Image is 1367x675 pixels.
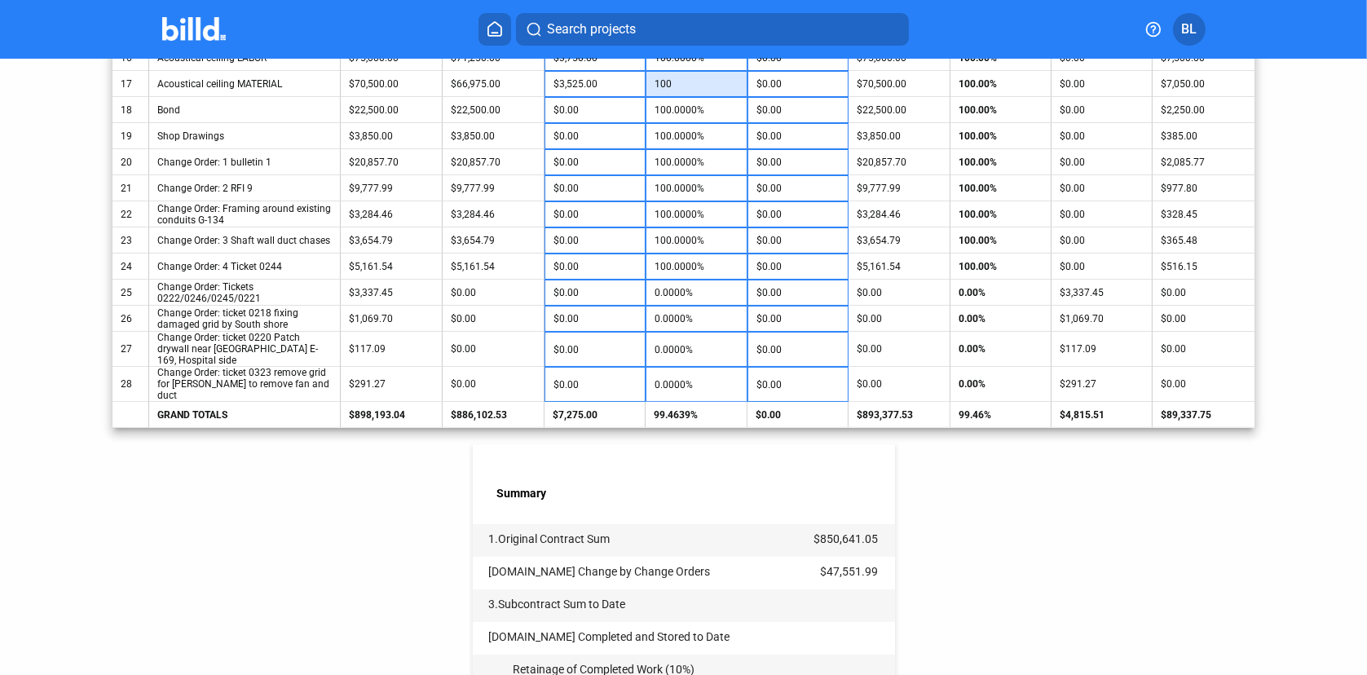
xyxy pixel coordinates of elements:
[157,104,332,116] div: Bond
[489,565,711,578] span: [DOMAIN_NAME] Change by Change Orders
[950,402,1052,428] td: 99.46%
[821,557,895,578] td: $47,551.99
[157,203,332,226] div: Change Order: Framing around existing conduits G-134
[1181,20,1197,39] span: BL
[857,183,941,194] div: $9,777.99
[1060,209,1144,220] div: $0.00
[857,261,941,272] div: $5,161.54
[121,130,140,142] div: 19
[849,402,950,428] td: $893,377.53
[149,402,341,428] td: GRAND TOTALS
[950,254,1052,280] td: 100.00%
[157,332,332,366] div: Change Order: ticket 0220 Patch drywall near [GEOGRAPHIC_DATA] E-169, Hospital side
[1161,78,1246,90] div: $7,050.00
[349,157,434,168] div: $20,857.70
[950,280,1052,306] td: 0.00%
[451,343,536,355] div: $0.00
[950,175,1052,201] td: 100.00%
[451,157,536,168] div: $20,857.70
[547,20,636,39] span: Search projects
[1060,235,1144,246] div: $0.00
[162,17,227,41] img: Billd Company Logo
[857,313,941,324] div: $0.00
[1161,261,1246,272] div: $516.15
[516,13,909,46] button: Search projects
[950,71,1052,97] td: 100.00%
[1161,235,1246,246] div: $365.48
[451,104,536,116] div: $22,500.00
[157,130,332,142] div: Shop Drawings
[157,367,332,401] div: Change Order: ticket 0323 remove grid for [PERSON_NAME] to remove fan and duct
[857,209,941,220] div: $3,284.46
[157,157,332,168] div: Change Order: 1 bulletin 1
[646,402,747,428] td: 99.4639%
[1161,378,1246,390] div: $0.00
[545,402,646,428] td: $7,275.00
[857,343,941,355] div: $0.00
[857,130,941,142] div: $3,850.00
[950,367,1052,402] td: 0.00%
[121,287,140,298] div: 25
[121,378,140,390] div: 28
[349,78,434,90] div: $70,500.00
[451,378,536,390] div: $0.00
[349,343,434,355] div: $117.09
[950,306,1052,332] td: 0.00%
[157,307,332,330] div: Change Order: ticket 0218 fixing damaged grid by South shore
[121,313,140,324] div: 26
[451,183,536,194] div: $9,777.99
[950,149,1052,175] td: 100.00%
[1161,157,1246,168] div: $2,085.77
[1161,104,1246,116] div: $2,250.00
[1060,157,1144,168] div: $0.00
[349,209,434,220] div: $3,284.46
[1153,402,1255,428] td: $89,337.75
[1173,13,1206,46] button: BL
[1060,313,1144,324] div: $1,069.70
[489,532,611,545] span: 1.Original Contract Sum
[121,183,140,194] div: 21
[451,313,536,324] div: $0.00
[349,313,434,324] div: $1,069.70
[857,287,941,298] div: $0.00
[1052,402,1153,428] td: $4,815.51
[1161,313,1246,324] div: $0.00
[451,261,536,272] div: $5,161.54
[349,235,434,246] div: $3,654.79
[1060,343,1144,355] div: $117.09
[747,402,849,428] td: $0.00
[349,261,434,272] div: $5,161.54
[1161,343,1246,355] div: $0.00
[341,402,443,428] td: $898,193.04
[121,78,140,90] div: 17
[349,130,434,142] div: $3,850.00
[157,261,332,272] div: Change Order: 4 Ticket 0244
[1161,130,1246,142] div: $385.00
[349,183,434,194] div: $9,777.99
[857,104,941,116] div: $22,500.00
[121,235,140,246] div: 23
[349,104,434,116] div: $22,500.00
[1060,261,1144,272] div: $0.00
[1161,287,1246,298] div: $0.00
[1060,287,1144,298] div: $3,337.45
[814,524,895,545] td: $850,641.05
[489,630,730,643] span: [DOMAIN_NAME] Completed and Stored to Date
[157,78,332,90] div: Acoustical ceiling MATERIAL
[1161,183,1246,194] div: $977.80
[950,227,1052,254] td: 100.00%
[121,104,140,116] div: 18
[857,157,941,168] div: $20,857.70
[857,235,941,246] div: $3,654.79
[857,378,941,390] div: $0.00
[1161,209,1246,220] div: $328.45
[443,402,545,428] td: $886,102.53
[950,97,1052,123] td: 100.00%
[1060,183,1144,194] div: $0.00
[857,78,941,90] div: $70,500.00
[497,487,895,504] label: Summary
[489,598,626,611] span: 3.Subcontract Sum to Date
[1060,78,1144,90] div: $0.00
[121,209,140,220] div: 22
[451,78,536,90] div: $66,975.00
